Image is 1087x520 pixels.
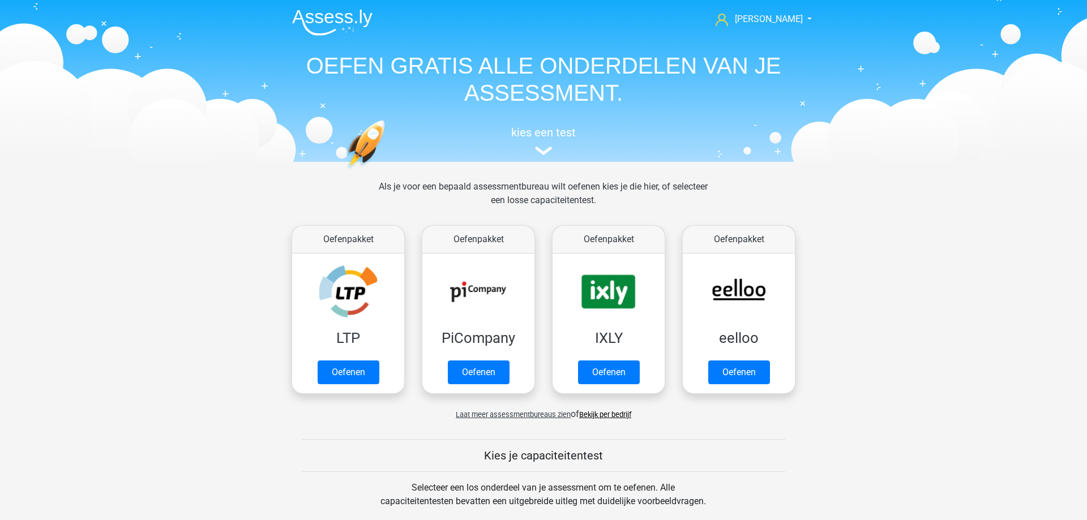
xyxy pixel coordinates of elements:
[292,9,373,36] img: Assessly
[578,360,640,384] a: Oefenen
[283,52,804,106] h1: OEFEN GRATIS ALLE ONDERDELEN VAN JE ASSESSMENT.
[708,360,770,384] a: Oefenen
[370,180,717,221] div: Als je voor een bepaald assessmentbureau wilt oefenen kies je die hier, of selecteer een losse ca...
[448,360,510,384] a: Oefenen
[579,410,631,419] a: Bekijk per bedrijf
[456,410,571,419] span: Laat meer assessmentbureaus zien
[535,147,552,155] img: assessment
[283,126,804,156] a: kies een test
[302,449,785,462] h5: Kies je capaciteitentest
[283,398,804,421] div: of
[318,360,379,384] a: Oefenen
[345,120,429,222] img: oefenen
[283,126,804,139] h5: kies een test
[735,14,803,24] span: [PERSON_NAME]
[711,12,804,26] a: [PERSON_NAME]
